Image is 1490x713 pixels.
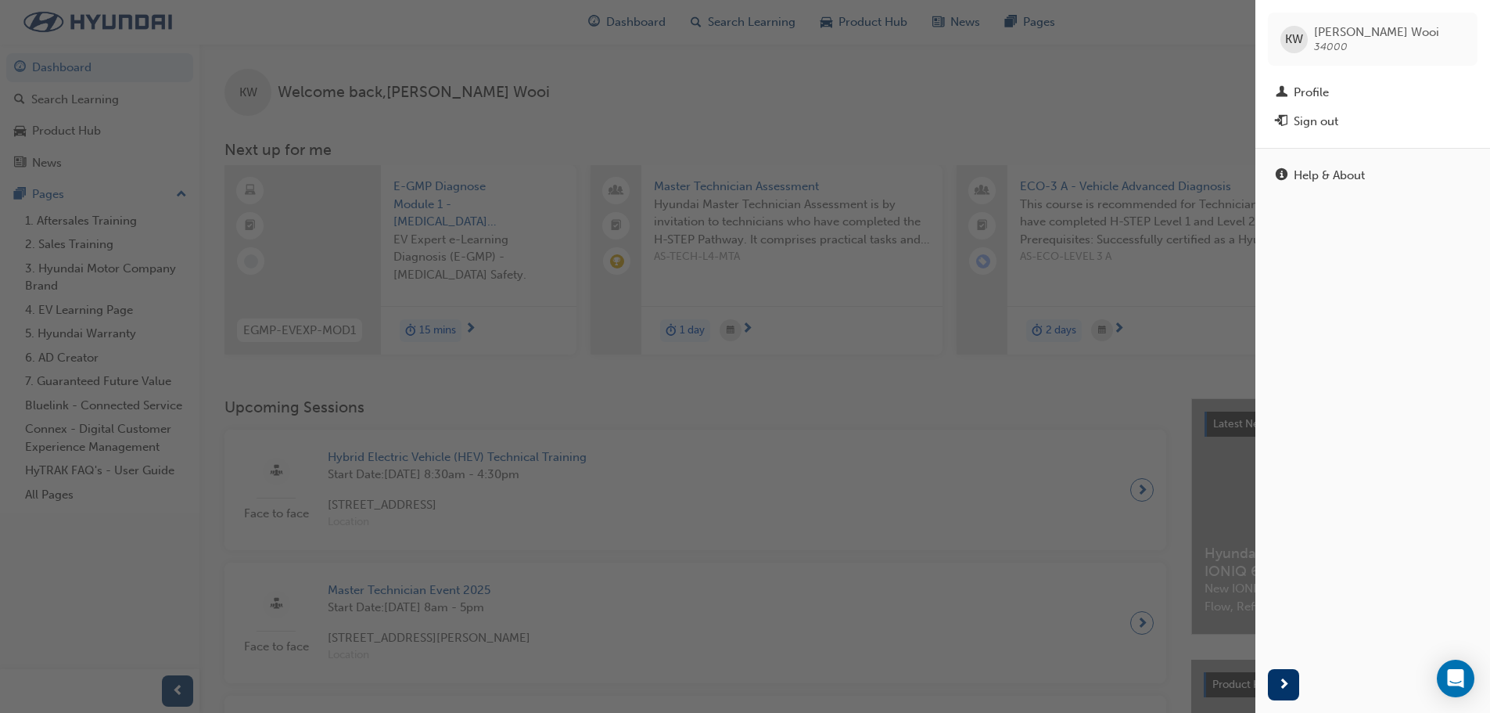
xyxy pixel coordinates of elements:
span: exit-icon [1276,115,1287,129]
a: Profile [1268,78,1477,107]
span: 34000 [1314,40,1348,53]
a: Help & About [1268,161,1477,190]
span: [PERSON_NAME] Wooi [1314,25,1439,39]
div: Sign out [1294,113,1338,131]
span: man-icon [1276,86,1287,100]
span: KW [1285,31,1303,49]
div: Open Intercom Messenger [1437,660,1474,697]
span: next-icon [1278,675,1290,695]
button: Sign out [1268,107,1477,136]
div: Help & About [1294,167,1365,185]
div: Profile [1294,84,1329,102]
span: info-icon [1276,169,1287,183]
